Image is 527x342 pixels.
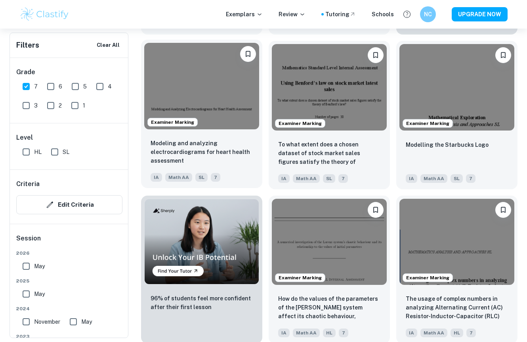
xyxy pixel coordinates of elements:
[372,10,394,19] a: Schools
[452,7,508,21] button: UPGRADE NOW
[278,174,290,183] span: IA
[195,173,208,182] span: SL
[399,199,514,285] img: Math AA IA example thumbnail: The usage of complex numbers in analyzin
[293,329,320,337] span: Math AA
[495,47,511,63] button: Bookmark
[325,10,356,19] a: Tutoring
[144,199,259,284] img: Thumbnail
[420,6,436,22] button: NC
[368,47,384,63] button: Bookmark
[495,202,511,218] button: Bookmark
[148,119,197,126] span: Examiner Marking
[59,101,62,110] span: 2
[278,140,380,167] p: To what extent does a chosen dataset of stock market sales figures satisfy the theory of Benford’...
[275,274,325,281] span: Examiner Marking
[16,250,122,257] span: 2026
[420,174,447,183] span: Math AA
[83,82,87,91] span: 5
[403,274,453,281] span: Examiner Marking
[19,6,70,22] img: Clastify logo
[151,139,253,165] p: Modeling and analyzing electrocardiograms for heart health assessment
[424,10,433,19] h6: NC
[34,82,38,91] span: 7
[240,46,256,62] button: Bookmark
[368,202,384,218] button: Bookmark
[95,39,122,51] button: Clear All
[34,317,60,326] span: November
[16,277,122,284] span: 2025
[16,179,40,189] h6: Criteria
[63,148,69,156] span: SL
[34,148,42,156] span: HL
[141,41,262,189] a: Examiner MarkingBookmarkModeling and analyzing electrocardiograms for heart health assessmentIAMa...
[34,290,45,298] span: May
[466,174,475,183] span: 7
[293,174,320,183] span: Math AA
[323,329,336,337] span: HL
[279,10,306,19] p: Review
[16,195,122,214] button: Edit Criteria
[406,294,508,321] p: The usage of complex numbers in analyzing Alternating Current (AC) Resistor-Inductor-Capacitor (RLC)
[34,262,45,271] span: May
[108,82,112,91] span: 4
[406,140,489,149] p: Modelling the Starbucks Logo
[165,173,192,182] span: Math AA
[34,101,38,110] span: 3
[278,329,290,337] span: IA
[339,329,348,337] span: 7
[83,101,85,110] span: 1
[16,234,122,250] h6: Session
[399,44,514,130] img: Math AA IA example thumbnail: Modelling the Starbucks Logo
[406,174,417,183] span: IA
[16,333,122,340] span: 2023
[323,174,335,183] span: SL
[211,173,220,182] span: 7
[272,199,387,285] img: Math AA IA example thumbnail: How do the values of the parameters of t
[278,294,380,321] p: How do the values of the parameters of the Lorenz system affect its chaotic behaviour, quantified...
[420,329,447,337] span: Math AA
[269,41,390,189] a: Examiner MarkingBookmarkTo what extent does a chosen dataset of stock market sales figures satisf...
[406,329,417,337] span: IA
[403,120,453,127] span: Examiner Marking
[466,329,476,337] span: 7
[16,133,122,142] h6: Level
[81,317,92,326] span: May
[16,40,39,51] h6: Filters
[16,305,122,312] span: 2024
[275,120,325,127] span: Examiner Marking
[338,174,348,183] span: 7
[226,10,263,19] p: Exemplars
[16,67,122,77] h6: Grade
[400,8,414,21] button: Help and Feedback
[59,82,62,91] span: 6
[272,44,387,130] img: Math AA IA example thumbnail: To what extent does a chosen dataset of
[451,174,463,183] span: SL
[144,43,259,129] img: Math AA IA example thumbnail: Modeling and analyzing electrocardiogram
[451,329,463,337] span: HL
[396,41,517,189] a: Examiner MarkingBookmarkModelling the Starbucks LogoIAMath AASL7
[151,173,162,182] span: IA
[151,294,253,311] p: 96% of students feel more confident after their first lesson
